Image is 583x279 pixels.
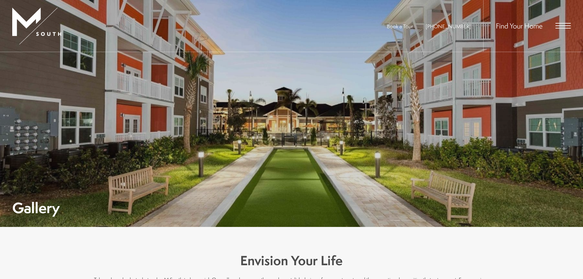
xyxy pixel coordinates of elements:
[496,21,543,31] a: Find Your Home
[12,201,60,215] h1: Gallery
[387,23,413,30] a: Book a Tour
[426,23,471,30] a: Call Us at 813-570-8014
[426,23,471,30] span: [PHONE_NUMBER]
[555,23,571,28] button: Open Menu
[93,251,491,270] h3: Envision Your Life
[12,8,61,44] img: MSouth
